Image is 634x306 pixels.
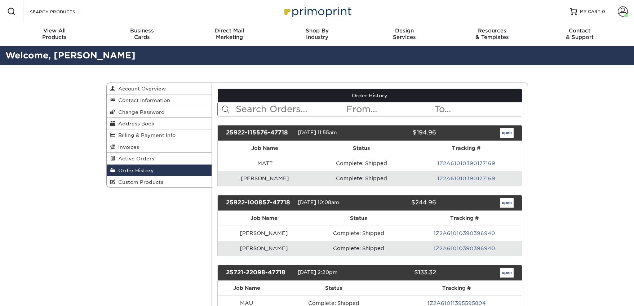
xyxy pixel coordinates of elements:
th: Tracking # [407,211,522,226]
th: Tracking # [411,141,522,156]
th: Job Name [218,141,312,156]
td: Complete: Shipped [310,241,407,256]
a: BusinessCards [98,23,186,46]
a: Billing & Payment Info [107,129,212,141]
input: Search Orders... [235,102,346,116]
a: Order History [218,89,522,102]
a: Order History [107,165,212,176]
span: [DATE] 2:20pm [298,269,338,275]
td: [PERSON_NAME] [218,241,310,256]
a: 1Z2A61010390396940 [434,245,495,251]
span: Active Orders [115,156,154,161]
a: 1Z2A61010390177169 [437,176,495,181]
div: Cards [98,27,186,40]
span: Shop By [273,27,361,34]
span: Contact Information [115,97,170,103]
a: Custom Products [107,176,212,187]
a: Direct MailMarketing [186,23,273,46]
td: Complete: Shipped [310,226,407,241]
div: Services [361,27,448,40]
span: Resources [448,27,536,34]
td: [PERSON_NAME] [218,226,310,241]
td: MATT [218,156,312,171]
span: MY CART [580,9,600,15]
a: Contact& Support [536,23,624,46]
div: $194.96 [364,128,442,138]
span: [DATE] 10:08am [298,199,339,205]
span: Change Password [115,109,165,115]
span: Custom Products [115,179,163,185]
div: Industry [273,27,361,40]
th: Status [312,141,411,156]
a: open [500,128,514,138]
span: Business [98,27,186,34]
span: Direct Mail [186,27,273,34]
div: $133.32 [364,268,442,278]
span: Billing & Payment Info [115,132,176,138]
div: Marketing [186,27,273,40]
span: Account Overview [115,86,166,92]
a: Shop ByIndustry [273,23,361,46]
input: SEARCH PRODUCTS..... [29,7,99,16]
th: Job Name [218,281,276,296]
a: Invoices [107,141,212,153]
a: Change Password [107,106,212,118]
div: & Templates [448,27,536,40]
span: View All [11,27,98,34]
th: Tracking # [391,281,522,296]
a: open [500,268,514,278]
a: 1Z2A61010390396940 [434,230,495,236]
input: From... [346,102,434,116]
img: Primoprint [281,4,353,19]
div: & Support [536,27,624,40]
td: [PERSON_NAME] [218,171,312,186]
span: 0 [602,9,605,14]
span: Order History [115,168,154,173]
span: Contact [536,27,624,34]
div: 25922-100857-47718 [221,198,298,208]
span: [DATE] 11:55am [298,129,337,135]
span: Design [361,27,448,34]
div: 25721-22098-47718 [221,268,298,278]
th: Job Name [218,211,310,226]
span: Invoices [115,144,139,150]
div: Products [11,27,98,40]
a: DesignServices [361,23,448,46]
td: Complete: Shipped [312,171,411,186]
a: 1Z2A61010390177169 [437,160,495,166]
th: Status [310,211,407,226]
input: To... [434,102,522,116]
a: Address Book [107,118,212,129]
a: open [500,198,514,208]
span: Address Book [115,121,154,127]
th: Status [276,281,392,296]
a: 1Z2A61011395595804 [427,300,486,306]
div: $244.96 [364,198,442,208]
a: Resources& Templates [448,23,536,46]
a: Active Orders [107,153,212,164]
td: Complete: Shipped [312,156,411,171]
a: Contact Information [107,94,212,106]
a: Account Overview [107,83,212,94]
div: 25922-115576-47718 [221,128,298,138]
a: View AllProducts [11,23,98,46]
